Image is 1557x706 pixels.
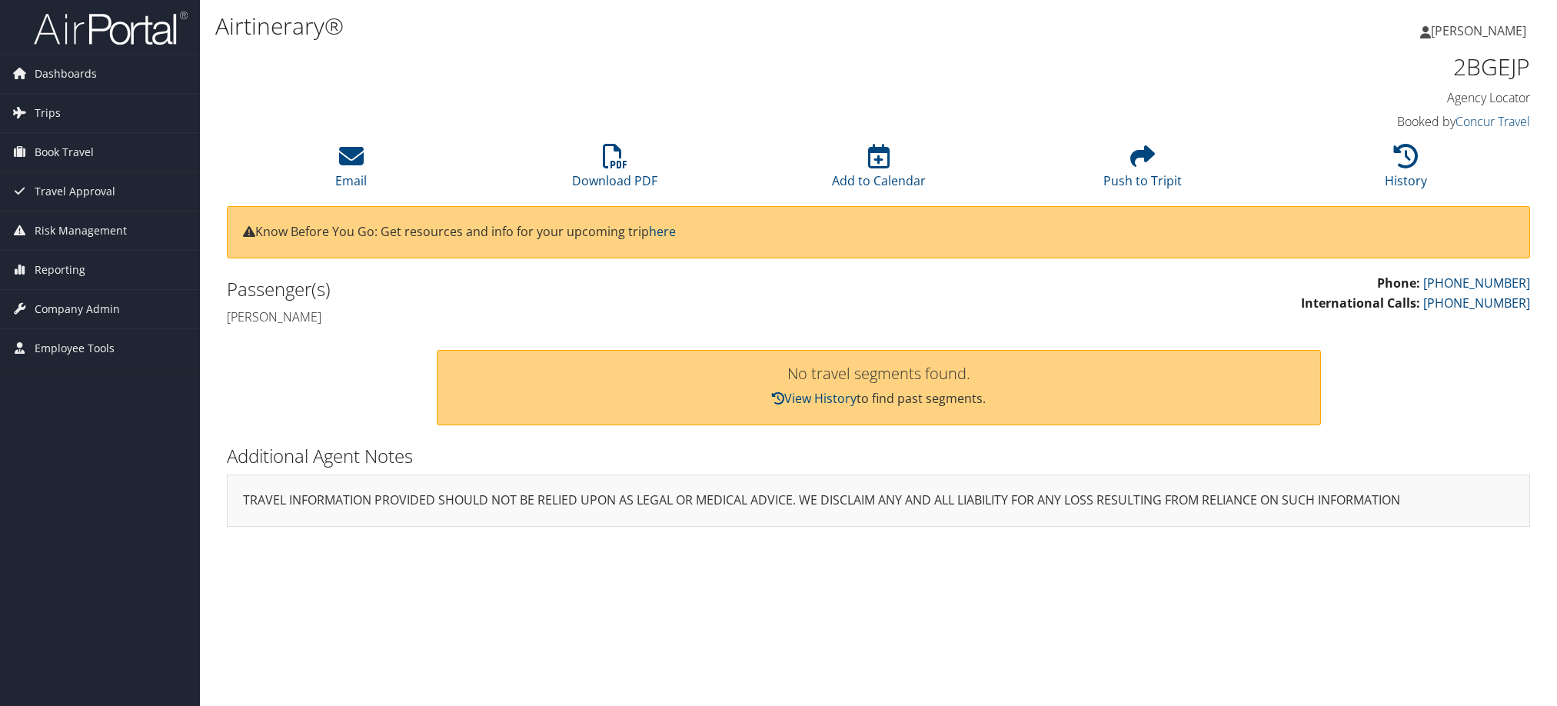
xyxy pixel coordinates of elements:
p: TRAVEL INFORMATION PROVIDED SHOULD NOT BE RELIED UPON AS LEGAL OR MEDICAL ADVICE. WE DISCLAIM ANY... [243,491,1514,511]
span: Company Admin [35,290,120,328]
h4: [PERSON_NAME] [227,308,867,325]
span: Employee Tools [35,329,115,368]
span: [PERSON_NAME] [1431,22,1526,39]
a: Push to Tripit [1103,152,1182,189]
h2: Additional Agent Notes [227,443,1530,469]
h4: Booked by [1222,113,1530,130]
p: to find past segments. [453,389,1305,409]
a: Email [335,152,367,189]
h4: Agency Locator [1222,89,1530,106]
span: Trips [35,94,61,132]
span: Risk Management [35,211,127,250]
a: [PHONE_NUMBER] [1423,295,1530,311]
a: [PHONE_NUMBER] [1423,275,1530,291]
a: Add to Calendar [832,152,926,189]
img: airportal-logo.png [34,10,188,46]
a: History [1385,152,1427,189]
p: Know Before You Go: Get resources and info for your upcoming trip [243,222,1514,242]
a: Download PDF [572,152,657,189]
a: View History [772,390,857,407]
h3: No travel segments found. [453,366,1305,381]
strong: International Calls: [1301,295,1420,311]
h1: 2BGEJP [1222,51,1530,83]
span: Travel Approval [35,172,115,211]
span: Reporting [35,251,85,289]
span: Dashboards [35,55,97,93]
h1: Airtinerary® [215,10,1100,42]
strong: Phone: [1377,275,1420,291]
a: Concur Travel [1456,113,1530,130]
span: Book Travel [35,133,94,172]
h2: Passenger(s) [227,276,867,302]
a: [PERSON_NAME] [1420,8,1542,54]
a: here [649,223,676,240]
